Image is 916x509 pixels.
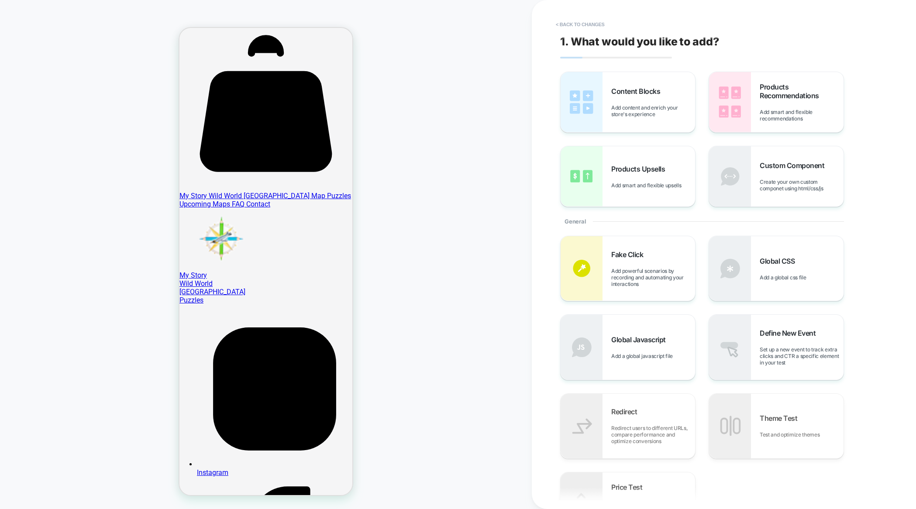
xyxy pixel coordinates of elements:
[760,161,829,170] span: Custom Component
[760,257,799,265] span: Global CSS
[560,35,719,48] span: 1. What would you like to add?
[611,335,670,344] span: Global Javascript
[611,165,669,173] span: Products Upsells
[67,172,91,180] a: Contact
[760,431,824,438] span: Test and optimize themes
[611,483,647,492] span: Price Test
[611,268,695,287] span: Add powerful scenarios by recording and automating your interactions
[17,187,65,234] img: Anton Thomas Art
[29,164,62,172] span: Wild World
[560,207,844,236] div: General
[760,414,802,423] span: Theme Test
[17,440,49,449] span: Instagram
[17,432,173,449] a: Instagram
[64,164,148,172] a: [GEOGRAPHIC_DATA] Map
[611,407,641,416] span: Redirect
[760,179,844,192] span: Create your own custom componet using html/css/js
[52,172,67,180] a: FAQ
[551,17,609,31] button: < Back to changes
[611,104,695,117] span: Add content and enrich your store's experience
[611,250,647,259] span: Fake Click
[760,346,844,366] span: Set up a new event to track extra clicks and CTR a specific element in your test
[611,87,665,96] span: Content Blocks
[52,172,65,180] span: FAQ
[148,164,172,172] a: Puzzles
[611,353,677,359] span: Add a global javascript file
[611,425,695,444] span: Redirect users to different URLs, compare performance and optimize conversions
[760,109,844,122] span: Add smart and flexible recommendations
[760,329,820,337] span: Define New Event
[64,164,146,172] span: [GEOGRAPHIC_DATA] Map
[760,274,810,281] span: Add a global css file
[760,83,844,100] span: Products Recommendations
[29,164,64,172] a: Wild World
[611,182,685,189] span: Add smart and flexible upsells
